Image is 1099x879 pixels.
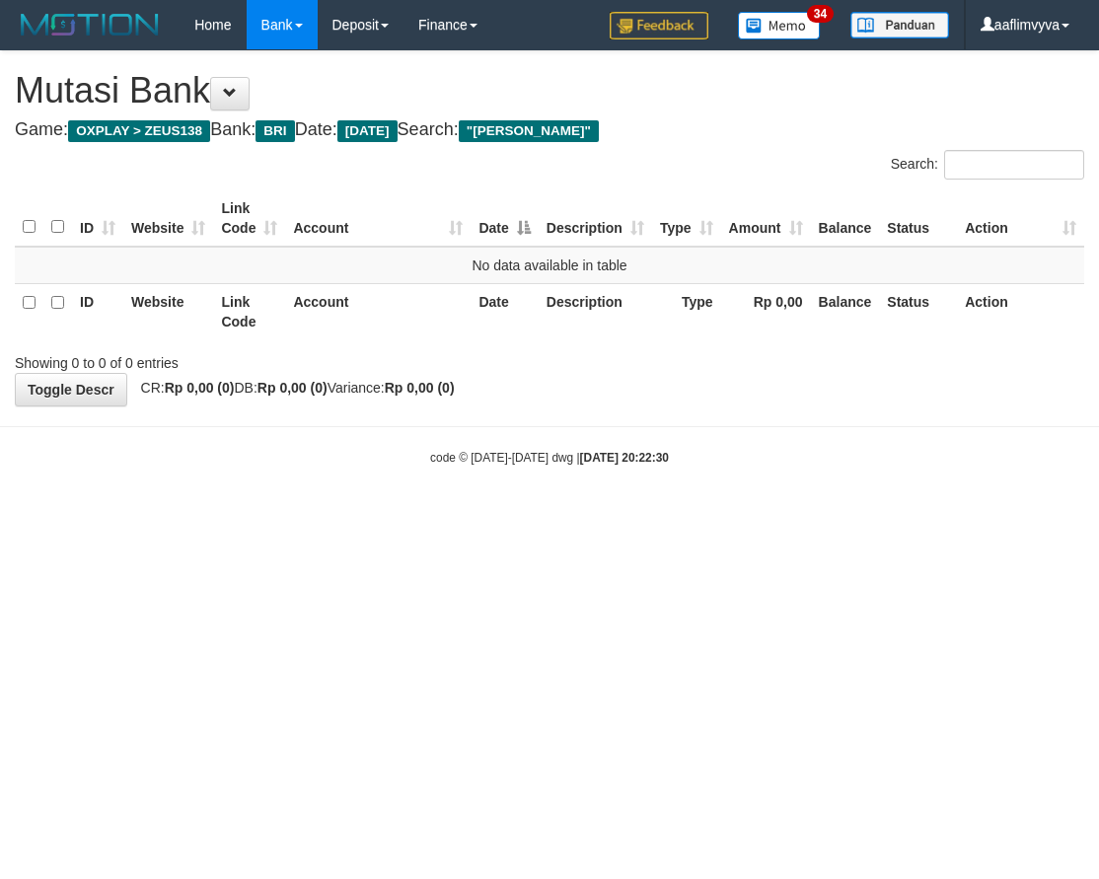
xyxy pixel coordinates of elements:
th: Status [879,190,957,247]
th: Date: activate to sort column descending [471,190,538,247]
small: code © [DATE]-[DATE] dwg | [430,451,669,465]
a: Toggle Descr [15,373,127,406]
strong: Rp 0,00 (0) [165,380,235,396]
img: panduan.png [850,12,949,38]
th: Account: activate to sort column ascending [285,190,471,247]
th: Description [539,283,652,339]
th: ID [72,283,123,339]
div: Showing 0 to 0 of 0 entries [15,345,443,373]
th: Status [879,283,957,339]
th: Website [123,283,213,339]
span: [DATE] [337,120,398,142]
strong: [DATE] 20:22:30 [580,451,669,465]
span: CR: DB: Variance: [131,380,455,396]
span: OXPLAY > ZEUS138 [68,120,210,142]
th: Amount: activate to sort column ascending [721,190,811,247]
span: "[PERSON_NAME]" [459,120,599,142]
th: Website: activate to sort column ascending [123,190,213,247]
th: Balance [811,283,880,339]
th: Rp 0,00 [721,283,811,339]
th: ID: activate to sort column ascending [72,190,123,247]
th: Action: activate to sort column ascending [957,190,1084,247]
th: Account [285,283,471,339]
th: Date [471,283,538,339]
span: 34 [807,5,834,23]
th: Action [957,283,1084,339]
th: Type [652,283,721,339]
th: Type: activate to sort column ascending [652,190,721,247]
strong: Rp 0,00 (0) [385,380,455,396]
img: MOTION_logo.png [15,10,165,39]
td: No data available in table [15,247,1084,284]
th: Link Code [213,283,285,339]
th: Link Code: activate to sort column ascending [213,190,285,247]
label: Search: [891,150,1084,180]
h1: Mutasi Bank [15,71,1084,110]
input: Search: [944,150,1084,180]
strong: Rp 0,00 (0) [257,380,328,396]
th: Balance [811,190,880,247]
th: Description: activate to sort column ascending [539,190,652,247]
img: Feedback.jpg [610,12,708,39]
span: BRI [256,120,294,142]
img: Button%20Memo.svg [738,12,821,39]
h4: Game: Bank: Date: Search: [15,120,1084,140]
